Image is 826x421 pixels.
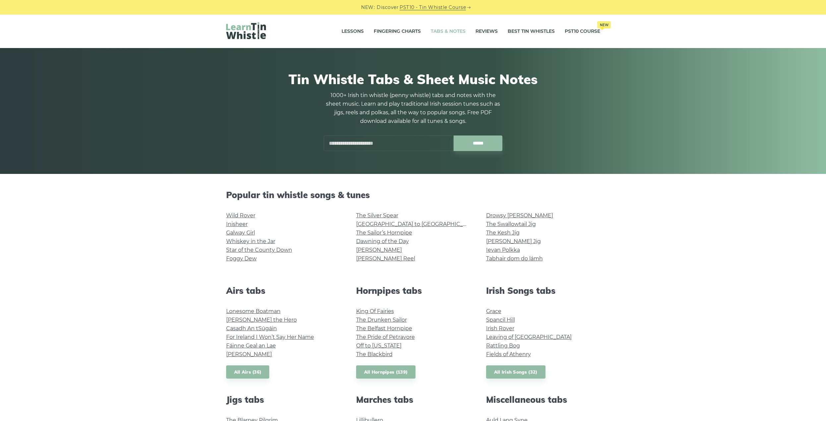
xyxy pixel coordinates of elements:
[356,317,407,323] a: The Drunken Sailor
[356,255,415,262] a: [PERSON_NAME] Reel
[486,230,520,236] a: The Kesh Jig
[226,247,292,253] a: Star of the County Down
[226,221,248,227] a: Inisheer
[226,351,272,357] a: [PERSON_NAME]
[356,221,478,227] a: [GEOGRAPHIC_DATA] to [GEOGRAPHIC_DATA]
[226,308,281,314] a: Lonesome Boatman
[324,91,503,126] p: 1000+ Irish tin whistle (penny whistle) tabs and notes with the sheet music. Learn and play tradi...
[356,238,409,244] a: Dawning of the Day
[486,238,541,244] a: [PERSON_NAME] Jig
[486,395,600,405] h2: Miscellaneous tabs
[356,351,393,357] a: The Blackbird
[486,351,531,357] a: Fields of Athenry
[226,255,257,262] a: Foggy Dew
[226,325,277,332] a: Casadh An tSúgáin
[226,71,600,87] h1: Tin Whistle Tabs & Sheet Music Notes
[356,325,412,332] a: The Belfast Hornpipe
[486,334,572,340] a: Leaving of [GEOGRAPHIC_DATA]
[226,238,275,244] a: Whiskey in the Jar
[226,22,266,39] img: LearnTinWhistle.com
[356,365,416,379] a: All Hornpipes (139)
[597,21,611,28] span: New
[486,308,501,314] a: Grace
[374,23,421,40] a: Fingering Charts
[431,23,466,40] a: Tabs & Notes
[486,342,520,349] a: Rattling Bog
[356,286,470,296] h2: Hornpipes tabs
[226,212,255,219] a: Wild Rover
[356,230,412,236] a: The Sailor’s Hornpipe
[486,286,600,296] h2: Irish Songs tabs
[226,286,340,296] h2: Airs tabs
[226,230,255,236] a: Galway Girl
[486,365,545,379] a: All Irish Songs (32)
[356,334,415,340] a: The Pride of Petravore
[486,255,543,262] a: Tabhair dom do lámh
[508,23,555,40] a: Best Tin Whistles
[565,23,600,40] a: PST10 CourseNew
[356,247,402,253] a: [PERSON_NAME]
[342,23,364,40] a: Lessons
[486,221,536,227] a: The Swallowtail Jig
[356,212,398,219] a: The Silver Spear
[476,23,498,40] a: Reviews
[226,317,297,323] a: [PERSON_NAME] the Hero
[226,190,600,200] h2: Popular tin whistle songs & tunes
[226,342,276,349] a: Fáinne Geal an Lae
[226,395,340,405] h2: Jigs tabs
[356,308,394,314] a: King Of Fairies
[486,212,553,219] a: Drowsy [PERSON_NAME]
[356,342,402,349] a: Off to [US_STATE]
[226,334,314,340] a: For Ireland I Won’t Say Her Name
[486,325,514,332] a: Irish Rover
[226,365,270,379] a: All Airs (36)
[486,317,515,323] a: Spancil Hill
[486,247,520,253] a: Ievan Polkka
[356,395,470,405] h2: Marches tabs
